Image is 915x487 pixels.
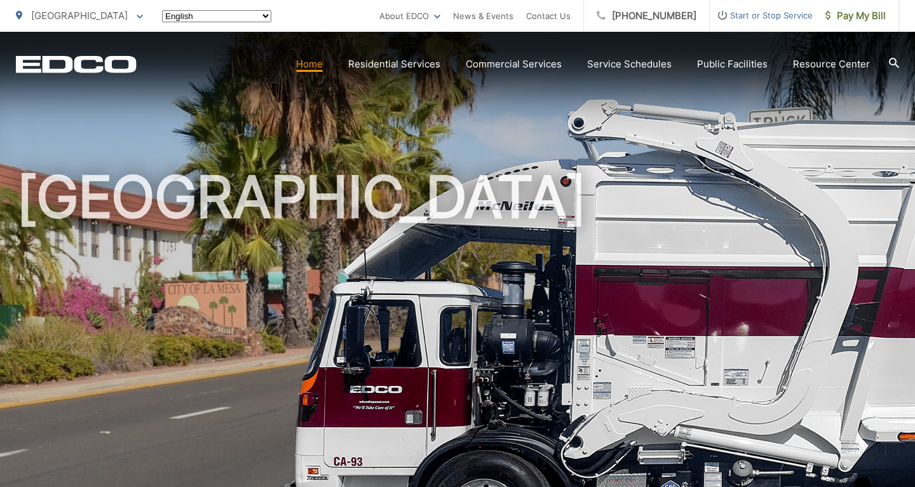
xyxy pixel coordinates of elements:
[825,8,886,24] span: Pay My Bill
[587,57,672,72] a: Service Schedules
[793,57,870,72] a: Resource Center
[348,57,440,72] a: Residential Services
[16,55,137,73] a: EDCD logo. Return to the homepage.
[31,10,128,22] span: [GEOGRAPHIC_DATA]
[296,57,323,72] a: Home
[466,57,562,72] a: Commercial Services
[526,8,571,24] a: Contact Us
[697,57,768,72] a: Public Facilities
[453,8,513,24] a: News & Events
[162,10,271,22] select: Select a language
[379,8,440,24] a: About EDCO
